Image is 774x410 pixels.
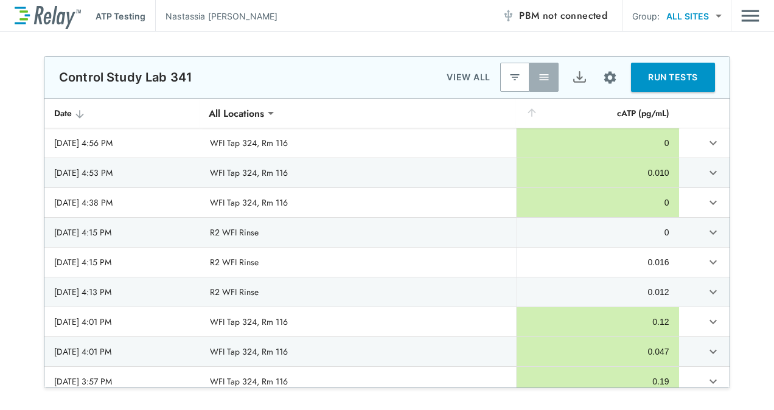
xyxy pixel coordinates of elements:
div: 0.047 [526,346,669,358]
button: expand row [703,133,723,153]
button: Main menu [741,4,759,27]
img: LuminUltra Relay [15,3,81,29]
button: Site setup [594,61,626,94]
img: Offline Icon [502,10,514,22]
img: Drawer Icon [741,4,759,27]
img: Latest [509,71,521,83]
div: [DATE] 4:15 PM [54,256,190,268]
button: RUN TESTS [631,63,715,92]
button: Export [565,63,594,92]
button: expand row [703,192,723,213]
div: [DATE] 4:53 PM [54,167,190,179]
div: All Locations [200,101,273,125]
button: expand row [703,252,723,273]
p: Nastassia [PERSON_NAME] [166,10,277,23]
p: Group: [632,10,660,23]
td: R2 WFI Rinse [200,248,516,277]
div: 0.19 [526,375,669,387]
button: expand row [703,341,723,362]
iframe: Resource center [734,374,762,401]
p: ATP Testing [96,10,145,23]
button: expand row [703,311,723,332]
td: WFI Tap 324, Rm 116 [200,188,516,217]
div: 0.016 [526,256,669,268]
div: 0.012 [526,286,669,298]
td: WFI Tap 324, Rm 116 [200,158,516,187]
td: WFI Tap 324, Rm 116 [200,128,516,158]
span: PBM [519,7,607,24]
span: not connected [543,9,607,23]
div: 0 [526,226,669,238]
div: [DATE] 4:56 PM [54,137,190,149]
td: WFI Tap 324, Rm 116 [200,367,516,396]
p: VIEW ALL [447,70,490,85]
button: expand row [703,162,723,183]
div: [DATE] 4:15 PM [54,226,190,238]
div: 0 [526,196,669,209]
button: expand row [703,282,723,302]
div: 0.010 [526,167,669,179]
th: Date [44,99,200,128]
div: [DATE] 4:01 PM [54,346,190,358]
p: Control Study Lab 341 [59,70,192,85]
div: [DATE] 4:01 PM [54,316,190,328]
img: Settings Icon [602,70,618,85]
button: expand row [703,371,723,392]
div: 0.12 [526,316,669,328]
div: 0 [526,137,669,149]
div: cATP (pg/mL) [526,106,669,120]
img: Export Icon [572,70,587,85]
div: [DATE] 4:38 PM [54,196,190,209]
img: View All [538,71,550,83]
button: expand row [703,222,723,243]
td: R2 WFI Rinse [200,277,516,307]
div: [DATE] 3:57 PM [54,375,190,387]
td: WFI Tap 324, Rm 116 [200,307,516,336]
div: [DATE] 4:13 PM [54,286,190,298]
button: PBM not connected [497,4,612,28]
td: R2 WFI Rinse [200,218,516,247]
td: WFI Tap 324, Rm 116 [200,337,516,366]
